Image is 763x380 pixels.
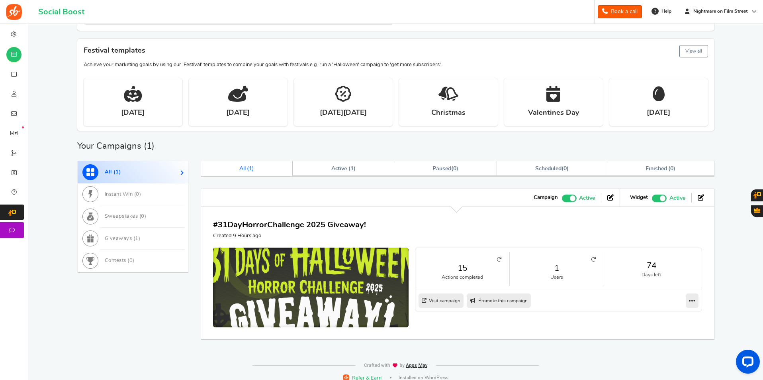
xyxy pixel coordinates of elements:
[690,8,751,15] span: Nightmare on Film Street
[105,192,141,197] span: Instant Win ( )
[467,293,531,308] a: Promote this campaign
[648,5,675,18] a: Help
[364,363,428,368] img: img-footer.webp
[84,43,708,59] h4: Festival templates
[147,142,152,150] span: 1
[22,126,24,128] em: New
[518,262,596,274] a: 1
[136,192,139,197] span: 0
[518,274,596,281] small: Users
[612,272,691,278] small: Days left
[624,193,691,203] li: Widget activated
[528,108,579,118] strong: Valentines Day
[226,108,250,118] strong: [DATE]
[423,274,501,281] small: Actions completed
[135,236,139,241] span: 1
[730,347,763,380] iframe: LiveChat chat widget
[563,166,567,171] span: 0
[84,61,708,69] p: Achieve your marketing goals by using our 'Festival' templates to combine your goals with festiva...
[659,8,671,15] span: Help
[647,108,670,118] strong: [DATE]
[105,214,147,219] span: Sweepstakes ( )
[679,45,708,57] button: View all
[432,166,451,171] span: Paused
[6,4,22,20] img: Social Boost
[630,194,648,201] strong: Widget
[331,166,356,171] span: Active ( )
[105,169,121,175] span: All ( )
[419,293,464,308] a: Visit campaign
[751,205,763,217] button: Gratisfaction
[77,142,155,150] h2: Your Campaigns ( )
[121,108,145,118] strong: [DATE]
[350,166,354,171] span: 1
[38,8,84,16] h1: Social Boost
[646,166,675,171] span: Finished ( )
[579,194,595,203] span: Active
[432,166,458,171] span: ( )
[423,262,501,274] a: 15
[390,377,391,378] span: |
[535,166,568,171] span: ( )
[213,221,366,229] a: #31DayHorrorChallenge 2025 Giveaway!
[431,108,466,118] strong: Christmas
[754,207,760,213] span: Gratisfaction
[105,258,135,263] span: Contests ( )
[129,258,133,263] span: 0
[115,169,119,175] span: 1
[669,194,685,203] span: Active
[239,166,254,171] span: All ( )
[535,166,561,171] span: Scheduled
[670,166,673,171] span: 0
[320,108,367,118] strong: [DATE][DATE]
[534,194,558,201] strong: Campaign
[598,5,642,18] a: Book a call
[249,166,252,171] span: 1
[213,232,366,240] p: Created 9 Hours ago
[604,252,698,286] li: 74
[105,236,141,241] span: Giveaways ( )
[141,214,145,219] span: 0
[453,166,456,171] span: 0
